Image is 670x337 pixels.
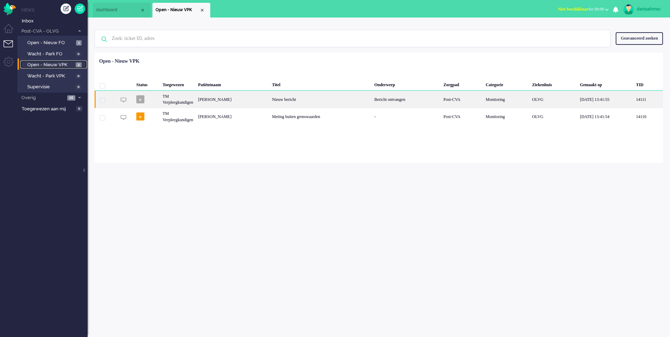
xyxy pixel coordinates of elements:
li: Niet beschikbaarfor 00:00 [554,2,613,18]
a: Quick Ticket [75,4,85,14]
div: Close tab [140,7,145,13]
span: 1 [76,40,82,46]
span: Inbox [22,18,88,25]
div: [PERSON_NAME] [196,108,269,125]
a: Supervisie 0 [20,83,87,90]
div: Open - Nieuw VPK [99,58,139,65]
div: Post-CVA [441,108,484,125]
div: Gemaakt op [577,77,634,91]
span: 10 [67,95,75,101]
li: Dashboard [93,3,151,18]
div: TM Verpleegkundigen [160,108,196,125]
div: TM Verpleegkundigen [160,91,196,108]
div: Toegewezen [160,77,196,91]
span: Toegewezen aan mij [22,106,74,112]
span: Supervisie [27,84,74,90]
button: Niet beschikbaarfor 00:00 [554,4,613,14]
span: dashboard [96,7,140,13]
div: Geavanceerd zoeken [616,32,663,44]
div: TID [634,77,663,91]
span: Open - Nieuw VPK [27,62,74,68]
span: o [136,112,144,121]
div: Monitoring [483,91,529,108]
span: 0 [75,74,82,79]
span: for 00:00 [558,7,604,12]
a: denisehmsc [622,4,663,15]
div: Creëer ticket [61,4,71,14]
div: Onderwerp [372,77,441,91]
span: Post-CVA - OLVG [20,28,75,35]
a: Open - Nieuw VPK 2 [20,61,87,68]
span: Wacht - Park VPK [27,73,74,80]
div: [DATE] 13:41:54 [577,108,634,125]
div: 14111 [95,91,663,108]
div: - [372,108,441,125]
span: Wacht - Park FO [27,51,74,57]
div: 14110 [95,108,663,125]
span: o [136,95,144,103]
div: Bericht ontvangen [372,91,441,108]
span: Open - Nieuw FO [27,40,74,46]
span: 2 [76,62,82,68]
img: ic_chat_grey.svg [121,115,127,121]
div: 14110 [634,108,663,125]
img: avatar [623,4,634,15]
div: denisehmsc [637,6,663,13]
span: Niet beschikbaar [558,7,589,12]
div: Status [134,77,160,91]
img: ic-search-icon.svg [95,30,113,48]
div: Meting buiten grenswaarden [269,108,372,125]
li: Dashboard menu [4,24,19,40]
span: 0 [75,51,82,57]
a: Toegewezen aan mij 0 [20,105,88,112]
div: [PERSON_NAME] [196,91,269,108]
a: Wacht - Park VPK 0 [20,72,87,80]
div: OLVG [530,108,577,125]
span: 0 [76,106,82,111]
a: Open - Nieuw FO 1 [20,39,87,46]
li: Admin menu [4,57,19,73]
input: Zoek: ticket ID, adres [107,30,601,47]
div: Titel [269,77,372,91]
li: Views [21,7,88,13]
div: Ziekenhuis [530,77,577,91]
div: Patiëntnaam [196,77,269,91]
div: OLVG [530,91,577,108]
div: Close tab [199,7,205,13]
div: Post-CVA [441,91,484,108]
a: Omnidesk [4,5,16,10]
div: Monitoring [483,108,529,125]
span: 0 [75,84,82,90]
li: View [152,3,210,18]
span: Overig [20,95,65,101]
div: [DATE] 13:41:55 [577,91,634,108]
a: Wacht - Park FO 0 [20,50,87,57]
a: Inbox [20,17,88,25]
div: Categorie [483,77,529,91]
li: Tickets menu [4,40,19,56]
img: flow_omnibird.svg [4,3,16,15]
div: Zorgpad [441,77,484,91]
div: Nieuw bericht [269,91,372,108]
div: 14111 [634,91,663,108]
img: ic_chat_grey.svg [121,97,127,103]
span: Open - Nieuw VPK [156,7,199,13]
